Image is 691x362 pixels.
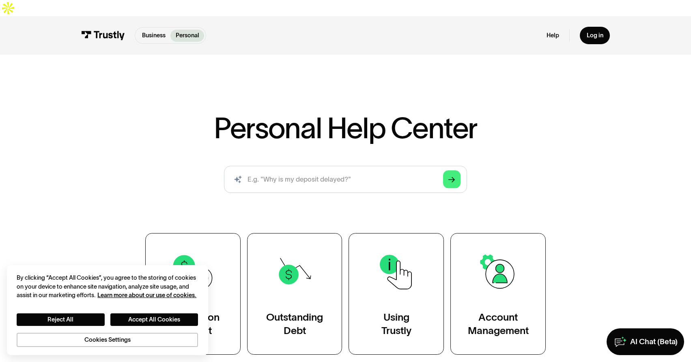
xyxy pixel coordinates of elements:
button: Cookies Settings [17,333,198,347]
div: Log in [587,32,603,39]
div: Using Trustly [381,311,411,337]
a: AI Chat (Beta) [607,328,684,355]
div: AI Chat (Beta) [630,337,678,347]
p: Personal [176,31,199,40]
a: More information about your privacy, opens in a new tab [97,292,196,298]
a: OutstandingDebt [247,233,342,355]
input: search [224,166,467,193]
button: Accept All Cookies [110,313,198,326]
a: Personal [170,30,204,42]
a: Log in [580,27,610,45]
a: UsingTrustly [349,233,444,355]
a: TransactionSupport [145,233,241,355]
img: Trustly Logo [81,31,125,40]
div: Privacy [17,274,198,347]
p: Business [142,31,166,40]
a: Help [547,32,559,39]
button: Reject All [17,313,104,326]
form: Search [224,166,467,193]
a: Business [137,30,170,42]
div: Outstanding Debt [266,311,323,337]
h1: Personal Help Center [214,113,478,142]
a: AccountManagement [450,233,546,355]
div: Cookie banner [7,265,208,355]
div: By clicking “Accept All Cookies”, you agree to the storing of cookies on your device to enhance s... [17,274,198,300]
div: Account Management [468,311,529,337]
